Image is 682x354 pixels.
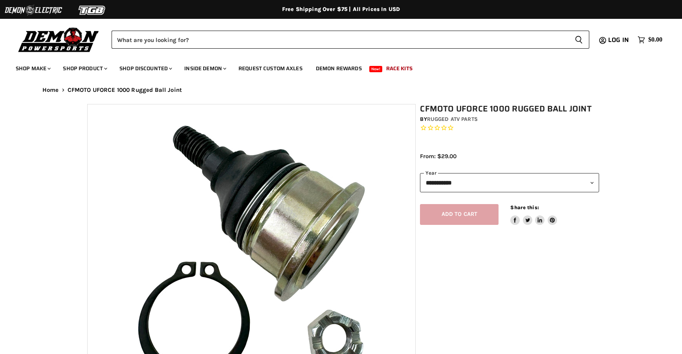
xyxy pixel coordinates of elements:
[510,204,539,210] span: Share this:
[178,60,231,77] a: Inside Demon
[68,87,182,93] span: CFMOTO UFORCE 1000 Rugged Ball Joint
[4,3,63,18] img: Demon Electric Logo 2
[27,6,655,13] div: Free Shipping Over $75 | All Prices In USD
[16,26,102,53] img: Demon Powersports
[112,31,568,49] input: Search
[380,60,418,77] a: Race Kits
[420,173,599,192] select: year
[608,35,629,45] span: Log in
[114,60,177,77] a: Shop Discounted
[634,34,666,46] a: $0.00
[420,104,599,114] h1: CFMOTO UFORCE 1000 Rugged Ball Joint
[63,3,122,18] img: TGB Logo 2
[648,36,662,44] span: $0.00
[57,60,112,77] a: Shop Product
[42,87,59,93] a: Home
[420,124,599,132] span: Rated 0.0 out of 5 stars 0 reviews
[10,60,55,77] a: Shop Make
[420,115,599,124] div: by
[427,116,478,122] a: Rugged ATV Parts
[233,60,308,77] a: Request Custom Axles
[605,36,634,44] a: Log in
[369,66,383,72] span: New!
[510,204,557,225] aside: Share this:
[112,31,589,49] form: Product
[420,153,456,160] span: From: $29.00
[568,31,589,49] button: Search
[10,57,660,77] ul: Main menu
[310,60,368,77] a: Demon Rewards
[27,87,655,93] nav: Breadcrumbs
